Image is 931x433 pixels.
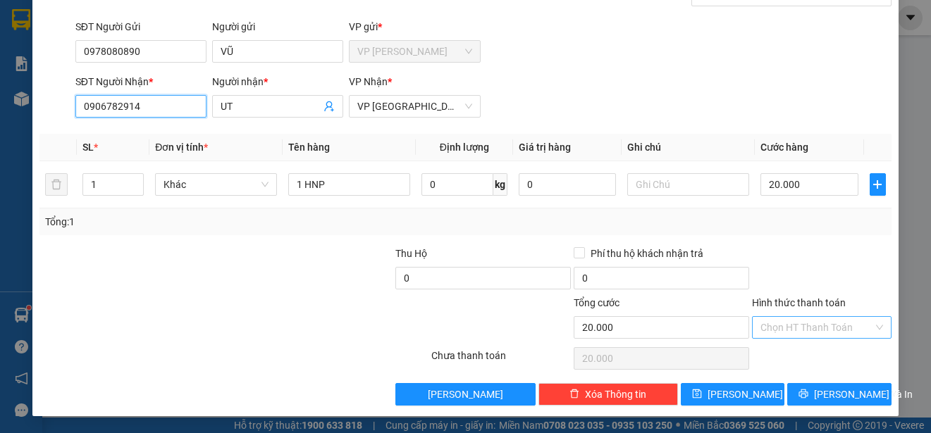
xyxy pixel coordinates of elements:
[870,173,886,196] button: plus
[136,63,280,82] div: 0982209079
[164,174,269,195] span: Khác
[82,142,94,153] span: SL
[12,63,126,82] div: 0978080890
[75,19,206,34] div: SĐT Người Gửi
[814,387,913,402] span: [PERSON_NAME] và In
[574,297,619,308] span: Tổng cước
[45,214,360,230] div: Tổng: 1
[519,173,617,196] input: 0
[212,19,343,34] div: Người gửi
[212,74,343,89] div: Người nhận
[799,389,808,400] span: printer
[752,297,846,308] label: Hình thức thanh toán
[519,142,571,153] span: Giá trị hàng
[323,101,335,112] span: user-add
[12,13,34,28] span: Gửi:
[12,12,126,46] div: VP [PERSON_NAME]
[692,389,702,400] span: save
[357,41,471,62] span: VP Cao Tốc
[627,173,749,196] input: Ghi Chú
[681,383,785,406] button: save[PERSON_NAME]
[136,13,169,28] span: Nhận:
[787,383,892,406] button: printer[PERSON_NAME] và In
[349,19,480,34] div: VP gửi
[395,383,535,406] button: [PERSON_NAME]
[428,387,503,402] span: [PERSON_NAME]
[357,96,471,117] span: VP Sài Gòn
[708,387,783,402] span: [PERSON_NAME]
[493,173,507,196] span: kg
[288,173,410,196] input: VD: Bàn, Ghế
[870,179,885,190] span: plus
[430,348,572,372] div: Chưa thanh toán
[45,173,68,196] button: delete
[75,74,206,89] div: SĐT Người Nhận
[585,246,709,261] span: Phí thu hộ khách nhận trả
[136,12,280,46] div: VP [GEOGRAPHIC_DATA]
[760,142,808,153] span: Cước hàng
[11,91,128,108] div: 30.000
[155,142,208,153] span: Đơn vị tính
[585,387,646,402] span: Xóa Thông tin
[288,142,330,153] span: Tên hàng
[395,248,427,259] span: Thu Hộ
[440,142,489,153] span: Định lượng
[12,46,126,63] div: VŨ
[569,389,579,400] span: delete
[136,46,280,63] div: THANH
[622,134,755,161] th: Ghi chú
[538,383,678,406] button: deleteXóa Thông tin
[349,76,388,87] span: VP Nhận
[11,92,63,107] span: Cước rồi :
